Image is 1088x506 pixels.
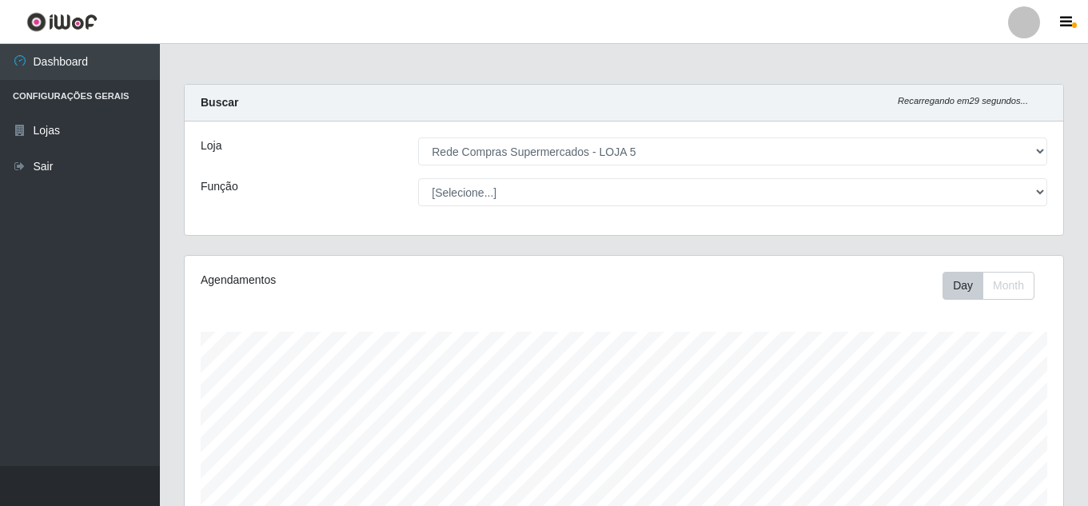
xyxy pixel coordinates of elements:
[943,272,1034,300] div: First group
[201,272,540,289] div: Agendamentos
[201,96,238,109] strong: Buscar
[201,137,221,154] label: Loja
[26,12,98,32] img: CoreUI Logo
[982,272,1034,300] button: Month
[943,272,983,300] button: Day
[898,96,1028,106] i: Recarregando em 29 segundos...
[943,272,1047,300] div: Toolbar with button groups
[201,178,238,195] label: Função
